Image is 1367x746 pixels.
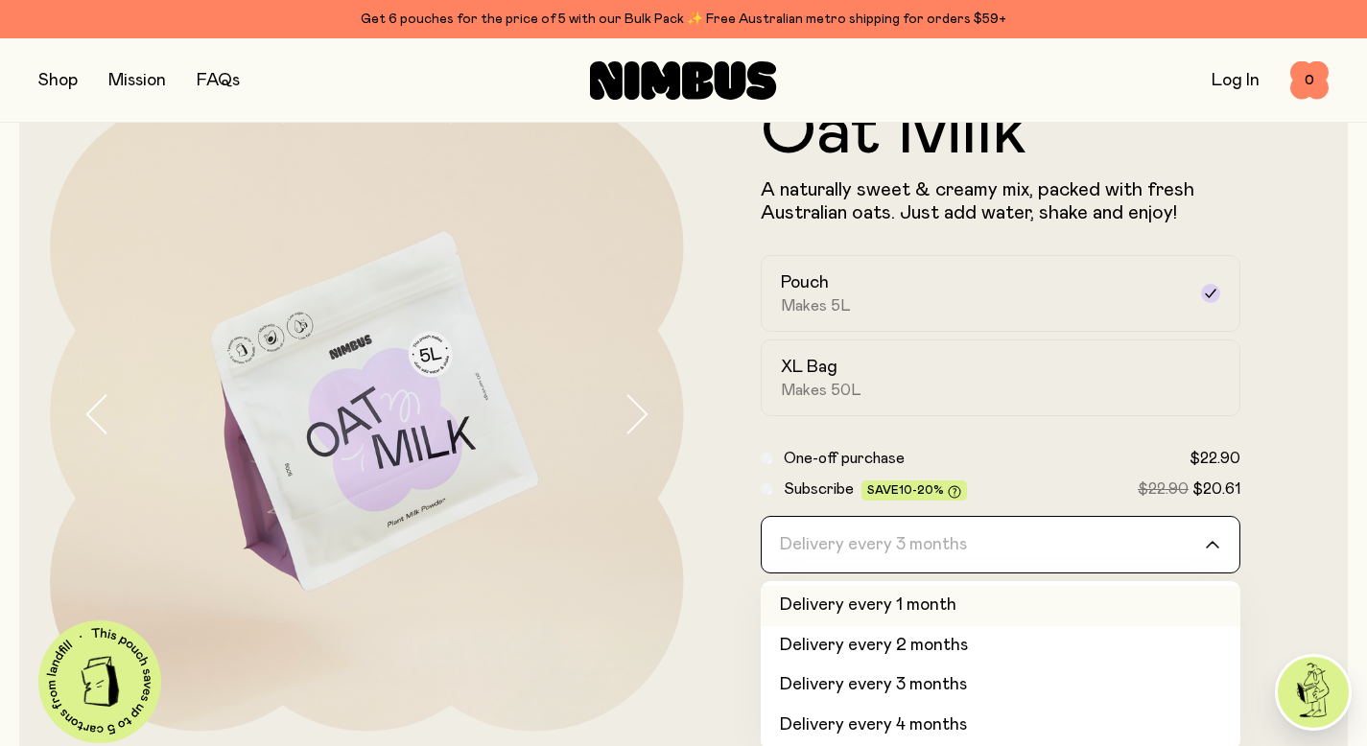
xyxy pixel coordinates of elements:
h1: Oat Milk [761,98,1241,167]
div: Get 6 pouches for the price of 5 with our Bulk Pack ✨ Free Australian metro shipping for orders $59+ [38,8,1329,31]
p: A naturally sweet & creamy mix, packed with fresh Australian oats. Just add water, shake and enjoy! [761,178,1241,224]
img: agent [1278,657,1349,728]
li: Delivery every 3 months [761,665,1241,706]
span: Makes 50L [781,381,861,400]
li: Delivery every 4 months [761,706,1241,746]
a: FAQs [197,72,240,89]
span: $20.61 [1192,481,1240,497]
span: 10-20% [899,484,944,496]
span: One-off purchase [784,451,905,466]
input: Search for option [773,517,1204,572]
button: 0 [1290,61,1329,100]
span: Subscribe [784,481,854,497]
a: Mission [108,72,166,89]
h2: XL Bag [781,356,837,379]
span: $22.90 [1138,481,1189,497]
a: Log In [1212,72,1260,89]
li: Delivery every 1 month [761,586,1241,626]
span: Save [867,484,961,499]
div: Search for option [761,516,1241,573]
span: $22.90 [1190,451,1240,466]
span: Makes 5L [781,296,851,315]
li: Delivery every 2 months [761,626,1241,666]
h2: Pouch [781,271,829,294]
